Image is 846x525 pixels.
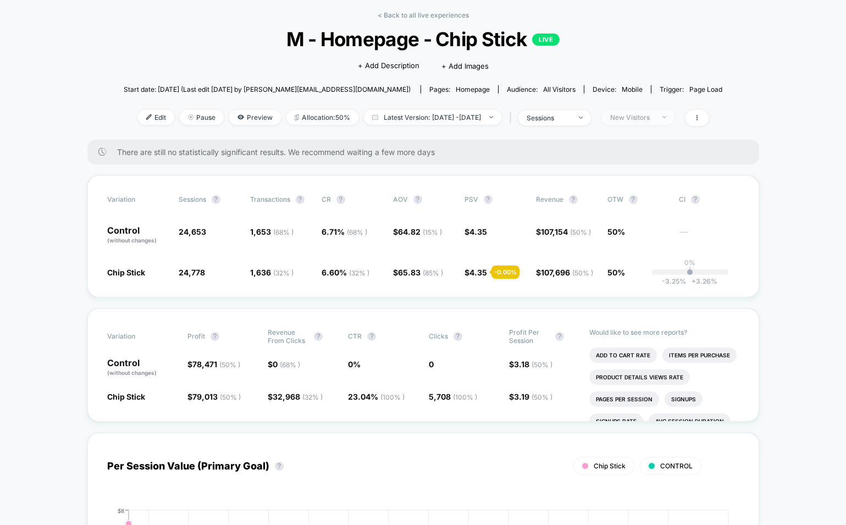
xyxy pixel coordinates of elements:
[465,195,478,203] span: PSV
[660,462,693,470] span: CONTROL
[507,85,576,93] div: Audience:
[454,332,462,341] button: ?
[441,62,489,70] span: + Add Images
[273,392,323,401] span: 32,968
[179,227,206,236] span: 24,653
[584,85,651,93] span: Device:
[268,392,323,401] span: $
[107,226,168,245] p: Control
[107,195,168,204] span: Variation
[302,393,323,401] span: ( 32 % )
[507,110,518,126] span: |
[662,347,737,363] li: Items Per Purchase
[536,268,593,277] span: $
[689,85,722,93] span: Page Load
[629,195,638,204] button: ?
[219,361,240,369] span: ( 50 % )
[572,269,593,277] span: ( 50 % )
[607,268,625,277] span: 50%
[589,391,659,407] li: Pages Per Session
[589,369,690,385] li: Product Details Views Rate
[607,227,625,236] span: 50%
[393,268,443,277] span: $
[660,85,722,93] div: Trigger:
[555,332,564,341] button: ?
[509,328,550,345] span: Profit Per Session
[491,266,519,279] div: - 0.00 %
[665,391,703,407] li: Signups
[456,85,490,93] span: homepage
[180,110,224,125] span: Pause
[364,110,501,125] span: Latest Version: [DATE] - [DATE]
[541,227,591,236] span: 107,154
[286,110,358,125] span: Allocation: 50%
[187,360,240,369] span: $
[662,277,686,285] span: -3.25 %
[296,195,305,204] button: ?
[429,360,434,369] span: 0
[692,277,696,285] span: +
[610,113,654,121] div: New Visitors
[423,228,442,236] span: ( 15 % )
[349,269,369,277] span: ( 32 % )
[393,227,442,236] span: $
[570,228,591,236] span: ( 50 % )
[192,360,240,369] span: 78,471
[543,85,576,93] span: All Visitors
[358,60,419,71] span: + Add Description
[124,85,411,93] span: Start date: [DATE] (Last edit [DATE] by [PERSON_NAME][EMAIL_ADDRESS][DOMAIN_NAME])
[453,393,477,401] span: ( 100 % )
[211,332,219,341] button: ?
[117,147,737,157] span: There are still no statistically significant results. We recommend waiting a few more days
[229,110,281,125] span: Preview
[689,267,691,275] p: |
[527,114,571,122] div: sessions
[686,277,717,285] span: 3.26 %
[273,360,300,369] span: 0
[469,227,487,236] span: 4.35
[649,413,731,429] li: Avg Session Duration
[589,413,643,429] li: Signups Rate
[532,34,560,46] p: LIVE
[268,360,300,369] span: $
[569,195,578,204] button: ?
[662,116,666,118] img: end
[348,332,362,340] span: CTR
[273,269,294,277] span: ( 32 % )
[429,392,477,401] span: 5,708
[393,195,408,203] span: AOV
[322,227,367,236] span: 6.71 %
[273,228,294,236] span: ( 68 % )
[579,117,583,119] img: end
[314,332,323,341] button: ?
[398,227,442,236] span: 64.82
[367,332,376,341] button: ?
[348,360,361,369] span: 0 %
[541,268,593,277] span: 107,696
[465,227,487,236] span: $
[179,195,206,203] span: Sessions
[429,85,490,93] div: Pages:
[187,332,205,340] span: Profit
[107,268,145,277] span: Chip Stick
[187,392,241,401] span: $
[250,195,290,203] span: Transactions
[536,227,591,236] span: $
[489,116,493,118] img: end
[622,85,643,93] span: mobile
[607,195,668,204] span: OTW
[107,237,157,244] span: (without changes)
[107,369,157,376] span: (without changes)
[594,462,626,470] span: Chip Stick
[250,268,294,277] span: 1,636
[347,228,367,236] span: ( 68 % )
[138,110,174,125] span: Edit
[220,393,241,401] span: ( 50 % )
[679,229,739,245] span: ---
[188,114,193,120] img: end
[484,195,493,204] button: ?
[398,268,443,277] span: 65.83
[429,332,448,340] span: Clicks
[212,195,220,204] button: ?
[514,360,552,369] span: 3.18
